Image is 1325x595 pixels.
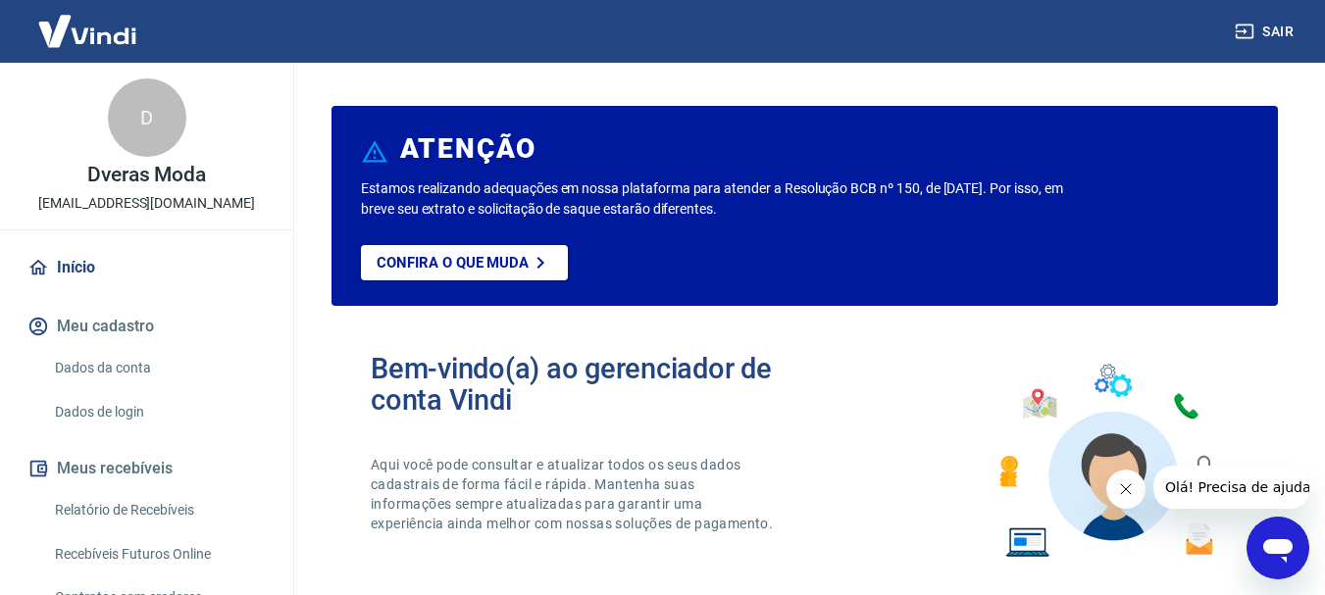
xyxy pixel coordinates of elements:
a: Confira o que muda [361,245,568,280]
div: D [108,78,186,157]
a: Dados de login [47,392,270,432]
h2: Bem-vindo(a) ao gerenciador de conta Vindi [371,353,805,416]
button: Sair [1231,14,1301,50]
a: Relatório de Recebíveis [47,490,270,530]
img: Imagem de um avatar masculino com diversos icones exemplificando as funcionalidades do gerenciado... [982,353,1239,570]
button: Meu cadastro [24,305,270,348]
iframe: Botão para abrir a janela de mensagens [1247,517,1309,579]
h6: ATENÇÃO [400,139,536,159]
a: Início [24,246,270,289]
iframe: Mensagem da empresa [1153,466,1309,509]
button: Meus recebíveis [24,447,270,490]
p: Dveras Moda [87,165,206,185]
p: Aqui você pode consultar e atualizar todos os seus dados cadastrais de forma fácil e rápida. Mant... [371,455,777,533]
a: Recebíveis Futuros Online [47,534,270,574]
p: Confira o que muda [377,254,529,272]
p: [EMAIL_ADDRESS][DOMAIN_NAME] [38,193,255,214]
p: Estamos realizando adequações em nossa plataforma para atender a Resolução BCB nº 150, de [DATE].... [361,178,1071,220]
img: Vindi [24,1,151,61]
a: Dados da conta [47,348,270,388]
span: Olá! Precisa de ajuda? [12,14,165,29]
iframe: Fechar mensagem [1106,470,1146,509]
